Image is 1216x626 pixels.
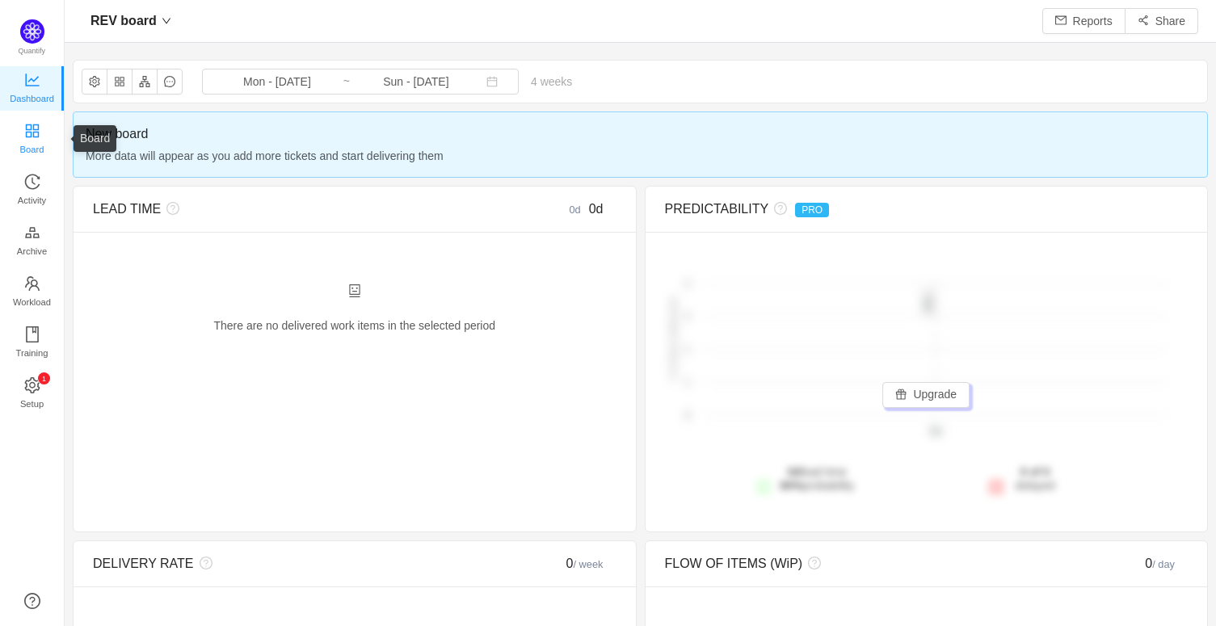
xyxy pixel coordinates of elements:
[90,8,157,34] span: REV board
[780,479,854,492] span: probability
[86,147,1195,165] span: More data will appear as you add more tickets and start delivering them
[24,276,40,309] a: Workload
[882,382,970,408] button: icon: giftUpgrade
[569,204,588,216] small: 0d
[24,326,40,342] i: icon: book
[132,69,158,95] button: icon: apartment
[13,286,51,318] span: Workload
[930,426,940,437] tspan: 0d
[212,73,343,90] input: Start date
[93,202,161,216] span: LEAD TIME
[194,557,212,569] i: icon: question-circle
[24,73,40,105] a: Dashboard
[24,174,40,190] i: icon: history
[351,73,482,90] input: End date
[780,479,802,492] strong: 80%
[24,327,40,359] a: Training
[15,337,48,369] span: Training
[24,225,40,241] i: icon: gold
[1042,8,1126,34] button: icon: mailReports
[574,558,604,570] small: / week
[566,557,604,570] span: 0
[795,203,829,217] span: PRO
[18,184,46,216] span: Activity
[93,284,616,351] div: There are no delivered work items in the selected period
[24,378,40,410] a: icon: settingSetup
[24,225,40,258] a: Archive
[19,47,46,55] span: Quantify
[589,202,604,216] span: 0d
[93,554,486,573] div: DELIVERY RATE
[24,72,40,88] i: icon: line-chart
[684,377,689,387] tspan: 1
[82,69,107,95] button: icon: setting
[684,345,689,355] tspan: 1
[10,82,54,115] span: Dashboard
[24,593,40,609] a: icon: question-circle
[1125,8,1198,34] button: icon: share-altShare
[24,123,40,139] i: icon: appstore
[802,557,821,569] i: icon: question-circle
[41,372,45,384] p: 1
[17,235,47,267] span: Archive
[24,275,40,292] i: icon: team
[38,372,50,384] sup: 1
[684,279,689,288] tspan: 2
[486,76,498,87] i: icon: calendar
[20,19,44,44] img: Quantify
[24,377,40,393] i: icon: setting
[665,200,1058,219] div: PREDICTABILITY
[161,202,179,215] i: icon: question-circle
[519,75,584,88] span: 4 weeks
[788,465,801,478] strong: 0d
[107,69,133,95] button: icon: appstore
[768,202,787,215] i: icon: question-circle
[1020,465,1050,478] strong: 0 of 0
[24,124,40,156] a: Board
[684,410,689,420] tspan: 0
[162,16,171,26] i: icon: down
[20,388,44,420] span: Setup
[1152,558,1175,570] small: / day
[157,69,183,95] button: icon: message
[20,133,44,166] span: Board
[24,174,40,207] a: Activity
[1057,554,1188,573] div: 0
[665,554,1058,573] div: FLOW OF ITEMS (WiP)
[86,124,1195,144] span: New board
[1016,465,1055,492] span: delayed
[780,465,854,492] span: lead time
[667,298,677,381] text: # of items delivered
[684,312,689,321] tspan: 2
[348,284,361,297] i: icon: robot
